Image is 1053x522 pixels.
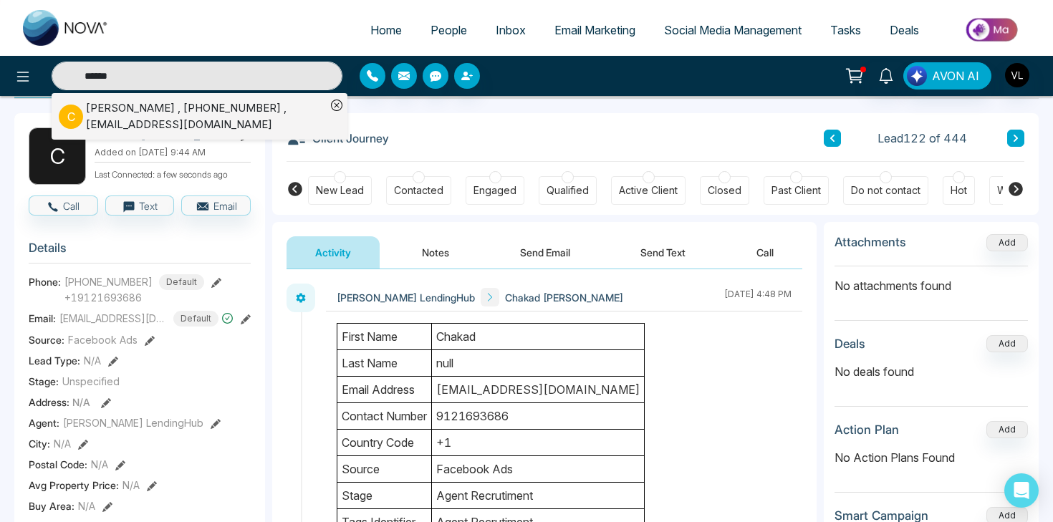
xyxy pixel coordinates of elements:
button: Notes [393,236,478,269]
span: [EMAIL_ADDRESS][DOMAIN_NAME] [59,311,167,326]
button: Send Email [491,236,599,269]
span: N/A [54,436,71,451]
a: Home [356,16,416,44]
p: No attachments found [835,266,1028,294]
span: Lead 122 of 444 [877,130,967,147]
p: Last Connected: a few seconds ago [95,165,251,181]
span: Inbox [496,23,526,37]
span: Home [370,23,402,37]
span: [PHONE_NUMBER] [64,274,153,289]
p: No Action Plans Found [835,449,1028,466]
p: C [59,105,83,129]
div: Contacted [394,183,443,198]
img: Nova CRM Logo [23,10,109,46]
div: Hot [951,183,967,198]
div: Warm [997,183,1024,198]
span: Address: [29,395,90,410]
span: Chakad [PERSON_NAME] [505,290,623,305]
img: Market-place.gif [941,14,1044,46]
span: [PERSON_NAME] LendingHub [337,290,475,305]
div: [PERSON_NAME] , [PHONE_NUMBER] , [EMAIL_ADDRESS][DOMAIN_NAME] [86,100,326,132]
h3: Action Plan [835,422,899,437]
span: N/A [91,457,108,472]
span: Avg Property Price : [29,478,119,493]
span: Source: [29,332,64,347]
span: [PERSON_NAME] LendingHub [63,415,203,430]
span: N/A [72,396,90,408]
div: Closed [708,183,741,198]
span: Lead Type: [29,353,80,368]
button: Call [728,236,802,269]
div: Do not contact [851,183,920,198]
span: +19121693686 [64,290,204,305]
button: Send Text [612,236,714,269]
span: Agent: [29,415,59,430]
a: Deals [875,16,933,44]
span: Email: [29,311,56,326]
span: People [431,23,467,37]
span: Default [173,311,218,327]
button: Activity [287,236,380,269]
h3: Details [29,241,251,263]
button: Call [29,195,98,216]
a: Social Media Management [650,16,816,44]
button: Add [986,421,1028,438]
span: Postal Code : [29,457,87,472]
span: Phone: [29,274,61,289]
span: Default [159,274,204,290]
p: No deals found [835,363,1028,380]
img: User Avatar [1005,63,1029,87]
div: [DATE] 4:48 PM [724,288,792,306]
span: Add [986,236,1028,248]
button: AVON AI [903,62,991,90]
a: People [416,16,481,44]
button: Text [105,195,175,216]
span: City : [29,436,50,451]
span: N/A [122,478,140,493]
span: N/A [78,498,95,513]
p: Added on [DATE] 9:44 AM [95,146,251,159]
div: C [29,127,86,185]
a: Email Marketing [540,16,650,44]
h3: Attachments [835,235,906,249]
span: N/A [84,353,101,368]
button: Add [986,234,1028,251]
h3: Deals [835,337,865,351]
button: Add [986,335,1028,352]
div: Open Intercom Messenger [1004,473,1039,508]
span: Stage: [29,374,59,389]
span: Social Media Management [664,23,802,37]
div: Qualified [547,183,589,198]
div: Engaged [473,183,516,198]
span: Deals [890,23,919,37]
span: Tasks [830,23,861,37]
div: Past Client [771,183,821,198]
a: Inbox [481,16,540,44]
a: Tasks [816,16,875,44]
img: Lead Flow [907,66,927,86]
span: Buy Area : [29,498,74,513]
span: Email Marketing [554,23,635,37]
div: Active Client [619,183,678,198]
span: Facebook Ads [68,332,138,347]
span: Unspecified [62,374,120,389]
div: New Lead [316,183,364,198]
button: Email [181,195,251,216]
span: AVON AI [932,67,979,84]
